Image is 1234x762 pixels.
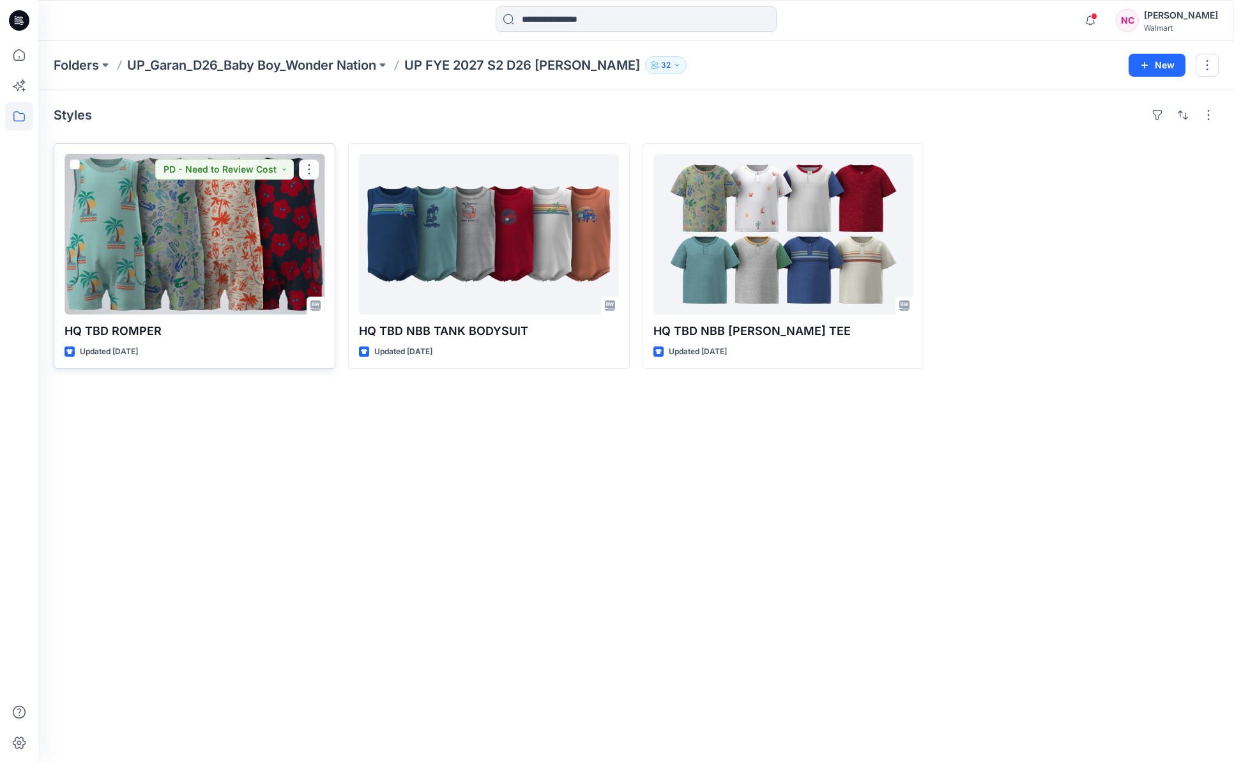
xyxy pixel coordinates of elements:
[65,154,324,315] a: HQ TBD ROMPER
[65,322,324,340] p: HQ TBD ROMPER
[374,345,432,359] p: Updated [DATE]
[661,58,671,72] p: 32
[645,56,687,74] button: 32
[54,56,99,74] a: Folders
[127,56,376,74] a: UP_Garan_D26_Baby Boy_Wonder Nation
[359,322,619,340] p: HQ TBD NBB TANK BODYSUIT
[1144,23,1218,33] div: Walmart
[1144,8,1218,23] div: [PERSON_NAME]
[404,56,640,74] p: UP FYE 2027 S2 D26 [PERSON_NAME]
[669,345,727,359] p: Updated [DATE]
[653,154,913,315] a: HQ TBD NBB HENLY TEE
[1116,9,1139,32] div: NC
[359,154,619,315] a: HQ TBD NBB TANK BODYSUIT
[80,345,138,359] p: Updated [DATE]
[1129,54,1185,77] button: New
[653,322,913,340] p: HQ TBD NBB [PERSON_NAME] TEE
[54,107,92,123] h4: Styles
